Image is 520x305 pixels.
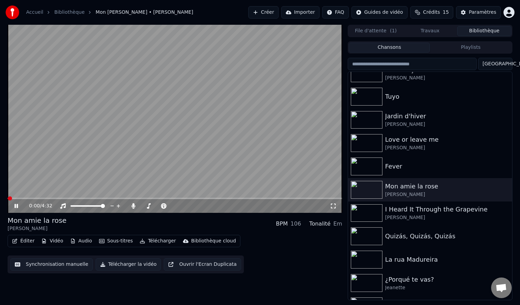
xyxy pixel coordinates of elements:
[9,236,37,246] button: Éditer
[6,6,19,19] img: youka
[385,205,509,214] div: I Heard It Through the Grapevine
[385,284,509,291] div: Jeanette
[443,9,449,16] span: 15
[456,6,501,19] button: Paramètres
[403,26,457,36] button: Travaux
[385,275,509,284] div: ¿Porqué te vas?
[248,6,279,19] button: Créer
[322,6,349,19] button: FAQ
[276,220,288,228] div: BPM
[385,231,509,241] div: Quizás, Quizás, Quizás
[385,121,509,128] div: [PERSON_NAME]
[469,9,496,16] div: Paramètres
[385,214,509,221] div: [PERSON_NAME]
[390,28,397,34] span: ( 1 )
[349,43,430,53] button: Chansons
[191,238,236,244] div: Bibliothèque cloud
[54,9,85,16] a: Bibliothèque
[385,111,509,121] div: Jardin d'hiver
[423,9,440,16] span: Crédits
[385,191,509,198] div: [PERSON_NAME]
[96,236,136,246] button: Sous-titres
[385,92,509,101] div: Tuyo
[309,220,331,228] div: Tonalité
[39,236,66,246] button: Vidéo
[351,6,408,19] button: Guides de vidéo
[385,144,509,151] div: [PERSON_NAME]
[291,220,301,228] div: 106
[385,162,509,171] div: Fever
[29,203,40,209] span: 0:00
[281,6,319,19] button: Importer
[385,182,509,191] div: Mon amie la rose
[385,75,509,81] div: [PERSON_NAME]
[10,258,93,271] button: Synchronisation manuelle
[26,9,43,16] a: Accueil
[96,9,193,16] span: Mon [PERSON_NAME] • [PERSON_NAME]
[67,236,95,246] button: Audio
[430,43,511,53] button: Playlists
[349,26,403,36] button: File d'attente
[410,6,453,19] button: Crédits15
[29,203,46,209] div: /
[385,255,509,264] div: La rua Madureira
[164,258,241,271] button: Ouvrir l'Ecran Duplicata
[96,258,161,271] button: Télécharger la vidéo
[491,277,512,298] div: Ouvrir le chat
[137,236,178,246] button: Télécharger
[26,9,193,16] nav: breadcrumb
[8,216,66,225] div: Mon amie la rose
[8,225,66,232] div: [PERSON_NAME]
[333,220,342,228] div: Em
[385,135,509,144] div: Love or leave me
[457,26,511,36] button: Bibliothèque
[42,203,52,209] span: 4:32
